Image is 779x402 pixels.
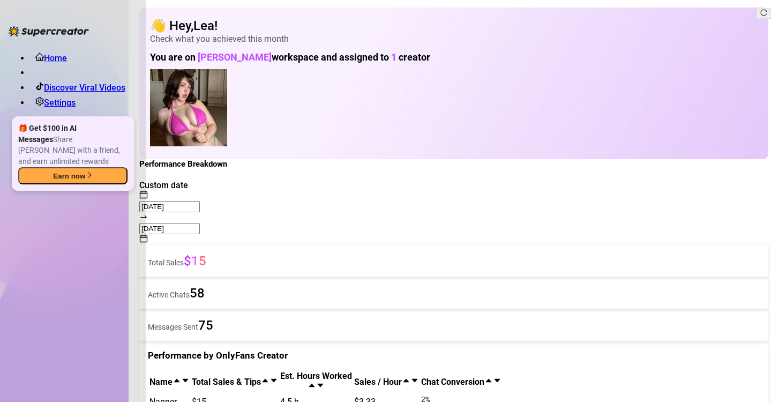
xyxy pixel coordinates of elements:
span: 75 [198,318,213,333]
div: Performance by OnlyFans Creator [148,350,760,361]
span: Share [PERSON_NAME] with a friend, and earn unlimited rewards [18,135,120,166]
a: Discover Viral Videos [44,83,125,93]
span: 1 [391,51,396,63]
th: Total Sales & Tips [191,370,279,392]
h4: 👋 Hey, Lea ! [150,18,758,33]
th: Name [149,370,190,392]
span: caret-up [261,377,269,387]
span: home [35,53,44,63]
th: Sales / Hour [354,370,420,392]
input: End date [139,223,200,234]
input: Start date [139,201,200,212]
span: caret-up [308,382,316,392]
span: Total Sales [148,258,184,267]
span: caret-down [181,377,190,387]
span: $15 [184,254,206,269]
span: caret-down [269,377,278,387]
h1: You are on workspace and assigned to creator [150,51,758,63]
a: Home [44,53,67,63]
th: Chat Conversion [421,370,502,392]
span: reload [760,10,767,18]
span: Check what you achieved this month [150,34,289,44]
span: caret-down [410,377,419,387]
button: Earn nowarrow-right [18,167,128,184]
img: Nanner [150,69,227,146]
span: Chat Conversion [421,377,484,387]
span: caret-up [484,377,493,387]
span: tik-tok [35,83,44,93]
span: arrow-right [85,172,92,180]
span: Sales / Hour [354,377,402,387]
span: caret-down [316,382,325,392]
span: caret-up [402,377,410,387]
span: Messages Sent [148,323,198,331]
span: caret-up [173,377,181,387]
span: Total Sales & Tips [192,377,261,387]
span: 58 [190,286,205,301]
span: [PERSON_NAME] [198,51,272,63]
h4: Performance Breakdown [139,159,768,169]
a: Settings [44,98,76,108]
div: Est. Hours Worked [280,371,352,381]
span: Earn now [53,172,85,180]
span: Active Chats [148,291,190,299]
span: Custom date [139,180,188,190]
span: caret-down [493,377,501,387]
span: 🎁 Get $100 in AI Messages [18,124,77,144]
img: logo-BBDzfeDw.svg [9,26,89,36]
span: Name [149,377,173,387]
span: setting [35,98,44,108]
